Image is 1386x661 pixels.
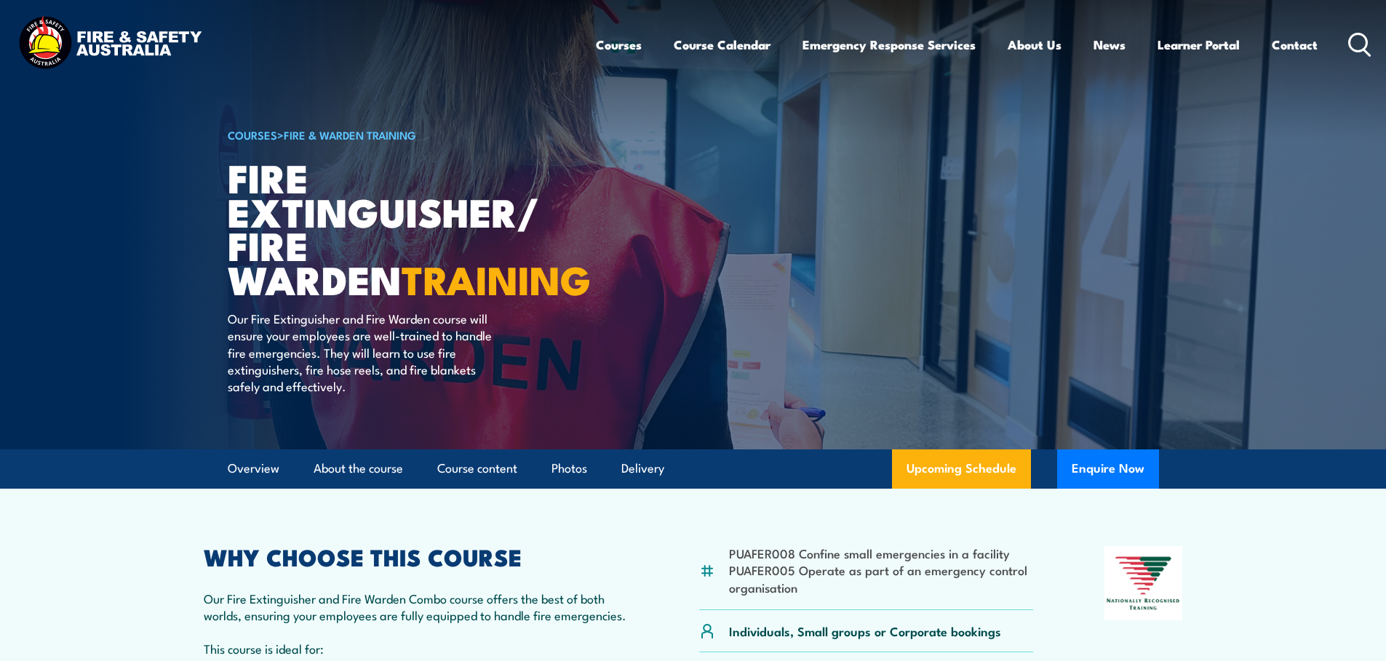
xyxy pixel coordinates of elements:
[437,449,517,488] a: Course content
[228,126,587,143] h6: >
[228,127,277,143] a: COURSES
[204,640,629,657] p: This course is ideal for:
[228,160,587,296] h1: Fire Extinguisher/ Fire Warden
[621,449,664,488] a: Delivery
[228,449,279,488] a: Overview
[551,449,587,488] a: Photos
[596,25,642,64] a: Courses
[729,561,1034,596] li: PUAFER005 Operate as part of an emergency control organisation
[729,545,1034,561] li: PUAFER008 Confine small emergencies in a facility
[729,622,1001,639] p: Individuals, Small groups or Corporate bookings
[314,449,403,488] a: About the course
[1008,25,1062,64] a: About Us
[1158,25,1240,64] a: Learner Portal
[1104,546,1183,620] img: Nationally Recognised Training logo.
[284,127,416,143] a: Fire & Warden Training
[802,25,976,64] a: Emergency Response Services
[674,25,770,64] a: Course Calendar
[228,310,493,395] p: Our Fire Extinguisher and Fire Warden course will ensure your employees are well-trained to handl...
[1094,25,1126,64] a: News
[402,248,591,308] strong: TRAINING
[204,546,629,566] h2: WHY CHOOSE THIS COURSE
[892,449,1031,489] a: Upcoming Schedule
[1272,25,1318,64] a: Contact
[1057,449,1159,489] button: Enquire Now
[204,590,629,624] p: Our Fire Extinguisher and Fire Warden Combo course offers the best of both worlds, ensuring your ...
